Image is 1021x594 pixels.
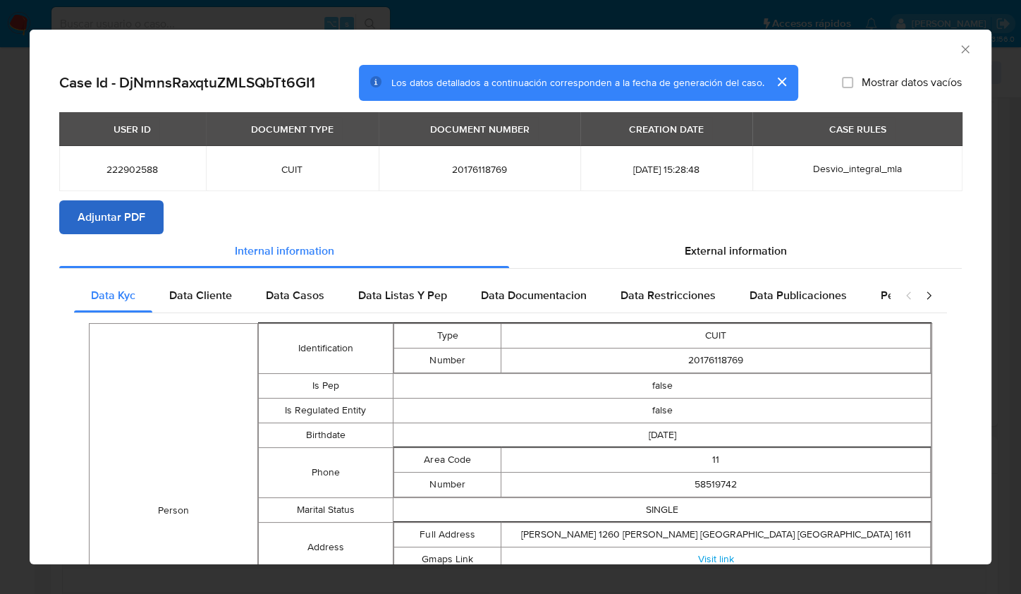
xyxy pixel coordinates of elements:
[597,163,735,176] span: [DATE] 15:28:48
[59,234,962,268] div: Detailed info
[501,348,931,372] td: 20176118769
[393,348,501,372] td: Number
[76,163,189,176] span: 222902588
[391,75,764,90] span: Los datos detallados a continuación corresponden a la fecha de generación del caso.
[881,287,1000,303] span: Peticiones Secundarias
[501,472,931,497] td: 58519742
[74,279,891,313] div: Detailed internal info
[393,472,501,497] td: Number
[698,552,734,566] a: Visit link
[393,373,931,398] td: false
[422,117,538,141] div: DOCUMENT NUMBER
[393,522,501,547] td: Full Address
[78,202,145,233] span: Adjuntar PDF
[396,163,563,176] span: 20176118769
[266,287,324,303] span: Data Casos
[620,117,712,141] div: CREATION DATE
[393,398,931,423] td: false
[259,398,393,423] td: Is Regulated Entity
[30,30,991,564] div: closure-recommendation-modal
[764,65,798,99] button: cerrar
[259,423,393,447] td: Birthdate
[223,163,362,176] span: CUIT
[393,423,931,447] td: [DATE]
[862,75,962,90] span: Mostrar datos vacíos
[481,287,587,303] span: Data Documentacion
[169,287,232,303] span: Data Cliente
[501,522,931,547] td: [PERSON_NAME] 1260 [PERSON_NAME] [GEOGRAPHIC_DATA] [GEOGRAPHIC_DATA] 1611
[259,447,393,497] td: Phone
[685,243,787,259] span: External information
[59,73,315,92] h2: Case Id - DjNmnsRaxqtuZMLSQbTt6GI1
[501,323,931,348] td: CUIT
[105,117,159,141] div: USER ID
[91,287,135,303] span: Data Kyc
[259,522,393,572] td: Address
[358,287,447,303] span: Data Listas Y Pep
[842,77,853,88] input: Mostrar datos vacíos
[259,497,393,522] td: Marital Status
[259,323,393,373] td: Identification
[235,243,334,259] span: Internal information
[259,373,393,398] td: Is Pep
[243,117,342,141] div: DOCUMENT TYPE
[620,287,716,303] span: Data Restricciones
[59,200,164,234] button: Adjuntar PDF
[958,42,971,55] button: Cerrar ventana
[750,287,847,303] span: Data Publicaciones
[393,447,501,472] td: Area Code
[821,117,895,141] div: CASE RULES
[501,447,931,472] td: 11
[393,323,501,348] td: Type
[393,497,931,522] td: SINGLE
[813,162,902,176] span: Desvio_integral_mla
[393,547,501,571] td: Gmaps Link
